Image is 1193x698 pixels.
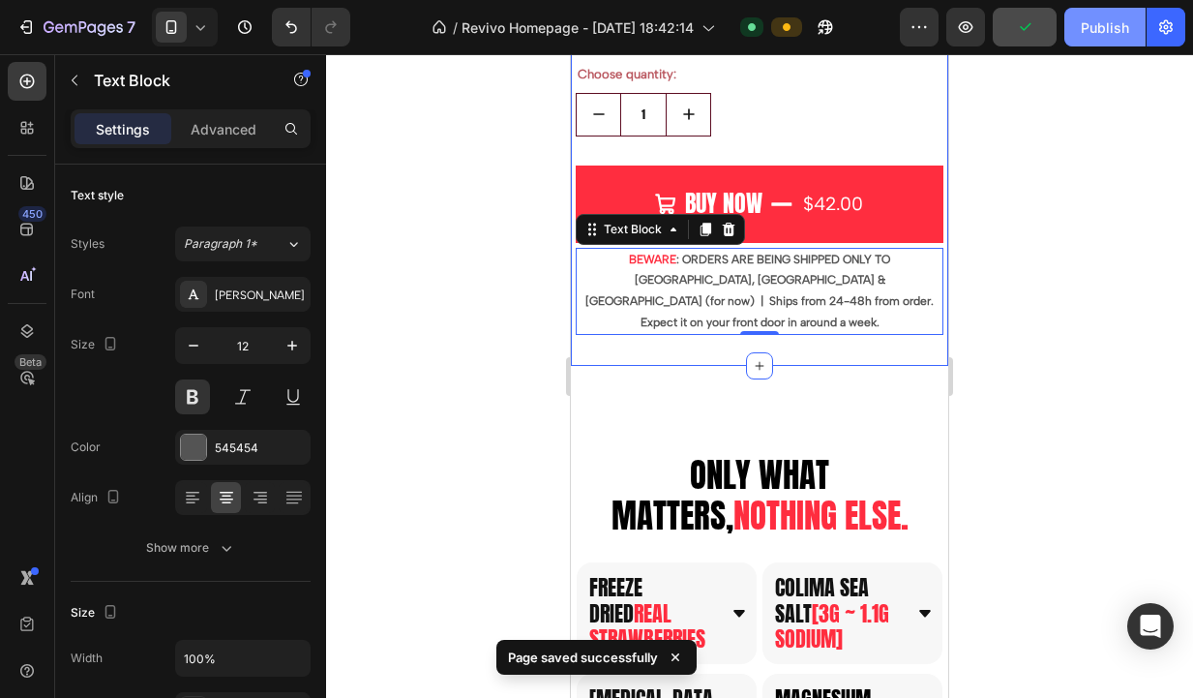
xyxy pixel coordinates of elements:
[453,17,458,38] span: /
[184,235,257,253] span: Paragraph 1*
[508,648,658,667] p: Page saved successfully
[8,8,144,46] button: 7
[215,440,306,457] div: 545454
[71,650,103,667] div: Width
[1081,17,1129,38] div: Publish
[71,286,95,303] div: Font
[71,235,104,253] div: Styles
[272,8,350,46] div: Undo/Redo
[146,538,236,558] div: Show more
[215,287,306,304] div: [PERSON_NAME]
[71,485,125,511] div: Align
[18,206,46,222] div: 450
[175,227,311,261] button: Paragraph 1*
[71,439,101,456] div: Color
[176,641,310,676] input: Auto
[127,15,135,39] p: 7
[191,119,256,139] p: Advanced
[71,600,122,626] div: Size
[462,17,694,38] span: Revivo Homepage - [DATE] 18:42:14
[15,354,46,370] div: Beta
[71,332,122,358] div: Size
[571,54,948,698] iframe: Design area
[18,632,142,683] p: [MEDICAL_DATA]
[71,187,124,204] div: Text style
[1127,603,1174,650] div: Open Intercom Messenger
[1064,8,1146,46] button: Publish
[71,531,311,565] button: Show more
[96,119,150,139] p: Settings
[94,69,258,92] p: Text Block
